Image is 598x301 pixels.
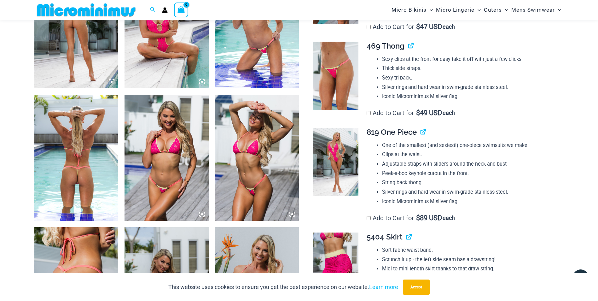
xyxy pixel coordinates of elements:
label: Add to Cart for [367,23,455,31]
a: OutersMenu ToggleMenu Toggle [482,2,510,18]
a: View Shopping Cart, empty [174,3,189,17]
span: 47 USD [416,24,442,30]
label: Add to Cart for [367,109,455,117]
li: Midi to mini length skirt thanks to that draw string. [382,264,559,274]
span: Micro Bikinis [392,2,427,18]
img: MM SHOP LOGO FLAT [34,3,138,17]
nav: Site Navigation [389,1,564,19]
span: 5404 Skirt [367,232,403,241]
span: Menu Toggle [502,2,508,18]
a: Account icon link [162,7,168,13]
span: Micro Lingerie [436,2,474,18]
li: Iconic Microminimus M silver flag. [382,92,559,101]
li: Silver rings and hard wear in swim-grade stainless steel. [382,187,559,197]
li: Sexy tri-back. [382,73,559,83]
span: 819 One Piece [367,127,417,137]
img: Bubble Mesh Highlight Pink 309 Top 421 Micro [215,95,299,221]
span: each [443,215,455,221]
a: Learn more [369,284,398,290]
span: each [443,24,455,30]
a: Micro LingerieMenu ToggleMenu Toggle [434,2,482,18]
li: Silver rings and hard wear in swim-grade stainless steel. [382,83,559,92]
span: 49 USD [416,110,442,116]
a: Micro BikinisMenu ToggleMenu Toggle [390,2,434,18]
span: 89 USD [416,215,442,221]
button: Accept [403,280,430,295]
li: Scrunch it up - the left side seam has a drawstring! [382,255,559,264]
span: each [443,110,455,116]
input: Add to Cart for$49 USD each [367,111,371,115]
img: Bubble Mesh Highlight Pink 309 Top 421 Micro [125,95,209,221]
li: Sexy clips at the front for easy take it off with just a few clicks! [382,55,559,64]
li: One of the smallest (and sexiest!) one-piece swimsuits we make. [382,141,559,150]
span: $ [416,109,420,117]
img: Bubble Mesh Highlight Pink 819 One Piece [313,128,358,197]
span: Outers [484,2,502,18]
span: Menu Toggle [474,2,481,18]
li: Thick side straps. [382,64,559,73]
li: Soft fabric waist band. [382,245,559,255]
li: Adjustable straps with sliders around the neck and bust [382,159,559,169]
span: $ [416,23,420,31]
span: 469 Thong [367,41,404,50]
input: Add to Cart for$89 USD each [367,216,371,220]
span: Mens Swimwear [511,2,555,18]
a: Search icon link [150,6,156,14]
span: $ [416,214,420,222]
img: Bubble Mesh Highlight Pink 323 Top 421 Micro [34,95,119,221]
a: Mens SwimwearMenu ToggleMenu Toggle [510,2,563,18]
span: Menu Toggle [555,2,561,18]
input: Add to Cart for$47 USD each [367,25,371,29]
li: Peek-a-boo keyhole cutout in the front. [382,169,559,178]
li: Iconic Microminimus M silver flag. [382,197,559,206]
li: String back thong. [382,178,559,187]
span: Menu Toggle [427,2,433,18]
p: This website uses cookies to ensure you get the best experience on our website. [168,282,398,292]
img: Bubble Mesh Highlight Pink 469 Thong [313,42,358,110]
label: Add to Cart for [367,214,455,222]
li: Clips at the waist. [382,150,559,159]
